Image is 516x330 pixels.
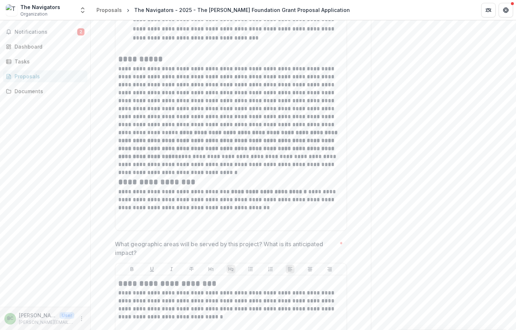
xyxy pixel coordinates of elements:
[20,11,48,17] span: Organization
[148,265,156,273] button: Underline
[59,312,74,319] p: User
[15,43,82,50] div: Dashboard
[6,4,17,16] img: The Navigators
[7,316,13,321] div: Brad Cummins
[15,73,82,80] div: Proposals
[266,265,275,273] button: Ordered List
[96,6,122,14] div: Proposals
[167,265,176,273] button: Italicize
[286,265,294,273] button: Align Left
[20,3,60,11] div: The Navigators
[325,265,334,273] button: Align Right
[94,5,353,15] nav: breadcrumb
[78,3,88,17] button: Open entity switcher
[94,5,125,15] a: Proposals
[115,240,337,257] p: What geographic areas will be served by this project? What is its anticipated impact?
[481,3,496,17] button: Partners
[134,6,350,14] div: The Navigators - 2025 - The [PERSON_NAME] Foundation Grant Proposal Application
[19,319,74,326] p: [PERSON_NAME][EMAIL_ADDRESS][PERSON_NAME][DOMAIN_NAME]
[3,26,87,38] button: Notifications2
[3,41,87,53] a: Dashboard
[3,85,87,97] a: Documents
[207,265,215,273] button: Heading 1
[3,55,87,67] a: Tasks
[306,265,314,273] button: Align Center
[15,87,82,95] div: Documents
[77,314,86,323] button: More
[187,265,196,273] button: Strike
[3,70,87,82] a: Proposals
[19,312,57,319] p: [PERSON_NAME]
[246,265,255,273] button: Bullet List
[227,265,235,273] button: Heading 2
[128,265,136,273] button: Bold
[15,29,77,35] span: Notifications
[77,28,84,36] span: 2
[15,58,82,65] div: Tasks
[499,3,513,17] button: Get Help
